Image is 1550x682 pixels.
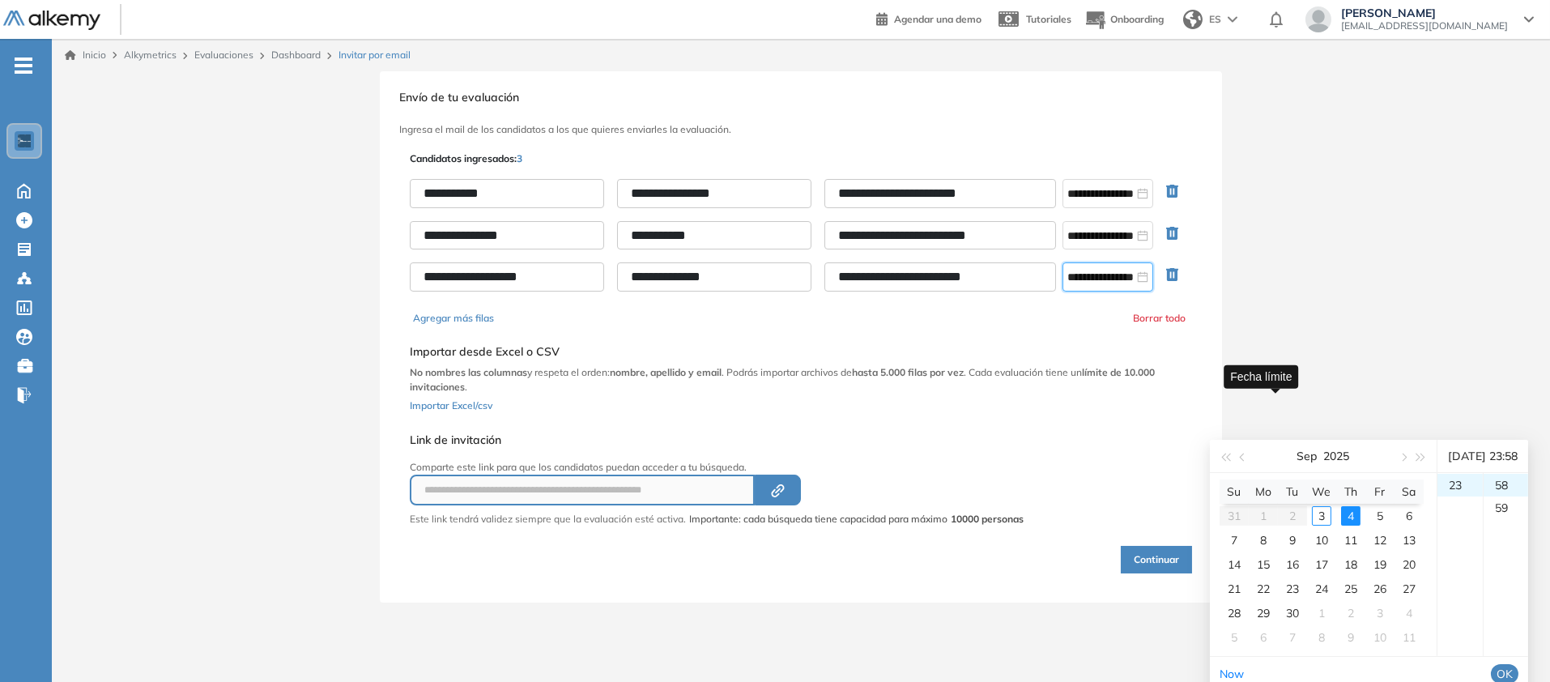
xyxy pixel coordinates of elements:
[1249,625,1278,650] td: 2025-10-06
[1283,579,1302,599] div: 23
[1224,628,1244,647] div: 5
[410,460,1024,475] p: Comparte este link para que los candidatos puedan acceder a tu búsqueda.
[410,151,522,166] p: Candidatos ingresados:
[1341,603,1361,623] div: 2
[1370,628,1390,647] div: 10
[1312,628,1331,647] div: 8
[1365,480,1395,504] th: Fr
[1224,364,1298,388] div: Fecha límite
[194,49,253,61] a: Evaluaciones
[1370,555,1390,574] div: 19
[1370,506,1390,526] div: 5
[1399,506,1419,526] div: 6
[1307,480,1336,504] th: We
[1307,601,1336,625] td: 2025-10-01
[1278,601,1307,625] td: 2025-09-30
[410,433,1024,447] h5: Link de invitación
[1183,10,1203,29] img: world
[124,49,177,61] span: Alkymetrics
[1254,579,1273,599] div: 22
[1220,625,1249,650] td: 2025-10-05
[1283,628,1302,647] div: 7
[1365,601,1395,625] td: 2025-10-03
[1133,311,1186,326] button: Borrar todo
[1278,577,1307,601] td: 2025-09-23
[1220,667,1244,681] a: Now
[1341,579,1361,599] div: 25
[1249,480,1278,504] th: Mo
[1312,531,1331,550] div: 10
[1254,603,1273,623] div: 29
[1312,603,1331,623] div: 1
[1370,579,1390,599] div: 26
[1307,528,1336,552] td: 2025-09-10
[1324,440,1350,472] button: 2025
[1278,528,1307,552] td: 2025-09-09
[1444,440,1522,472] div: [DATE] 23:58
[15,64,32,67] i: -
[1336,480,1365,504] th: Th
[1110,13,1164,25] span: Onboarding
[1370,603,1390,623] div: 3
[1121,546,1192,573] button: Continuar
[1283,603,1302,623] div: 30
[1084,2,1164,37] button: Onboarding
[1437,474,1483,497] div: 23
[410,366,1155,393] b: límite de 10.000 invitaciones
[1254,555,1273,574] div: 15
[1254,531,1273,550] div: 8
[1341,531,1361,550] div: 11
[410,399,492,411] span: Importar Excel/csv
[1249,528,1278,552] td: 2025-09-08
[1399,603,1419,623] div: 4
[1249,601,1278,625] td: 2025-09-29
[1278,625,1307,650] td: 2025-10-07
[3,11,100,31] img: Logo
[1312,579,1331,599] div: 24
[399,91,1203,104] h3: Envío de tu evaluación
[1399,531,1419,550] div: 13
[876,8,982,28] a: Agendar una demo
[1341,628,1361,647] div: 9
[1395,528,1424,552] td: 2025-09-13
[1297,440,1318,472] button: Sep
[1283,555,1302,574] div: 16
[1399,579,1419,599] div: 27
[1220,601,1249,625] td: 2025-09-28
[1254,628,1273,647] div: 6
[1484,497,1528,519] div: 59
[1312,506,1331,526] div: 3
[1224,579,1244,599] div: 21
[1365,552,1395,577] td: 2025-09-19
[1395,480,1424,504] th: Sa
[1220,528,1249,552] td: 2025-09-07
[1336,504,1365,528] td: 2025-09-04
[410,512,686,526] p: Este link tendrá validez siempre que la evaluación esté activa.
[1341,19,1508,32] span: [EMAIL_ADDRESS][DOMAIN_NAME]
[399,124,1203,135] h3: Ingresa el mail de los candidatos a los que quieres enviarles la evaluación.
[1341,555,1361,574] div: 18
[1026,13,1071,25] span: Tutoriales
[1220,480,1249,504] th: Su
[1336,528,1365,552] td: 2025-09-11
[1307,504,1336,528] td: 2025-09-03
[517,152,522,164] span: 3
[1307,625,1336,650] td: 2025-10-08
[410,365,1192,394] p: y respeta el orden: . Podrás importar archivos de . Cada evaluación tiene un .
[1224,555,1244,574] div: 14
[1209,12,1221,27] span: ES
[852,366,964,378] b: hasta 5.000 filas por vez
[1365,625,1395,650] td: 2025-10-10
[951,513,1024,525] strong: 10000 personas
[1341,6,1508,19] span: [PERSON_NAME]
[1399,628,1419,647] div: 11
[1224,603,1244,623] div: 28
[271,49,321,61] a: Dashboard
[1484,474,1528,497] div: 58
[1336,625,1365,650] td: 2025-10-09
[1278,480,1307,504] th: Tu
[1370,531,1390,550] div: 12
[1307,552,1336,577] td: 2025-09-17
[1220,552,1249,577] td: 2025-09-14
[1249,552,1278,577] td: 2025-09-15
